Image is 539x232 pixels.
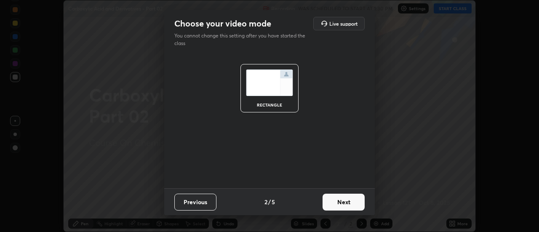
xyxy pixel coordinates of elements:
h4: 2 [264,197,267,206]
h5: Live support [329,21,358,26]
h4: 5 [272,197,275,206]
h2: Choose your video mode [174,18,271,29]
button: Next [323,194,365,211]
h4: / [268,197,271,206]
button: Previous [174,194,216,211]
img: normalScreenIcon.ae25ed63.svg [246,69,293,96]
p: You cannot change this setting after you have started the class [174,32,311,47]
div: rectangle [253,103,286,107]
